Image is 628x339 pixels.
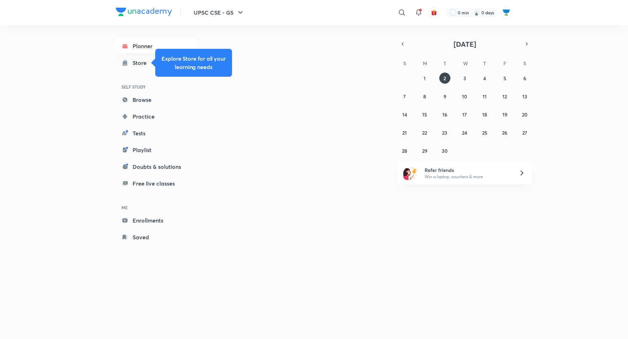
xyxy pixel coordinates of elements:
abbr: September 26, 2025 [502,129,507,136]
abbr: September 30, 2025 [442,148,448,154]
abbr: September 24, 2025 [462,129,467,136]
abbr: September 13, 2025 [522,93,527,100]
h6: ME [116,202,197,213]
h6: SELF STUDY [116,81,197,93]
span: [DATE] [454,39,476,49]
a: Practice [116,110,197,123]
img: streak [473,9,480,16]
abbr: September 27, 2025 [522,129,527,136]
a: Store [116,56,197,70]
a: Browse [116,93,197,107]
button: September 5, 2025 [499,73,510,84]
a: Company Logo [116,8,172,18]
button: September 21, 2025 [399,127,410,138]
div: Store [133,59,151,67]
button: September 4, 2025 [479,73,490,84]
abbr: September 16, 2025 [442,111,447,118]
a: Doubts & solutions [116,160,197,174]
p: Win a laptop, vouchers & more [425,174,510,180]
abbr: September 28, 2025 [402,148,407,154]
button: September 1, 2025 [419,73,430,84]
button: UPSC CSE - GS [189,6,249,20]
button: avatar [428,7,440,18]
img: avatar [431,9,437,16]
abbr: Monday [423,60,427,67]
button: September 20, 2025 [519,109,530,120]
button: September 8, 2025 [419,91,430,102]
button: September 29, 2025 [419,145,430,156]
h5: Explore Store for all your learning needs [161,54,226,71]
abbr: September 29, 2025 [422,148,427,154]
abbr: September 15, 2025 [422,111,427,118]
abbr: September 2, 2025 [443,75,446,82]
abbr: September 8, 2025 [423,93,426,100]
abbr: Friday [503,60,506,67]
abbr: September 18, 2025 [482,111,487,118]
button: [DATE] [408,39,522,49]
button: September 17, 2025 [459,109,470,120]
abbr: Tuesday [443,60,446,67]
img: Jiban Jyoti Dash [500,7,512,18]
button: September 22, 2025 [419,127,430,138]
abbr: September 22, 2025 [422,129,427,136]
a: Planner [116,39,197,53]
button: September 11, 2025 [479,91,490,102]
abbr: Saturday [523,60,526,67]
abbr: September 11, 2025 [483,93,487,100]
button: September 27, 2025 [519,127,530,138]
abbr: September 21, 2025 [402,129,407,136]
abbr: September 25, 2025 [482,129,487,136]
a: Playlist [116,143,197,157]
button: September 26, 2025 [499,127,510,138]
button: September 18, 2025 [479,109,490,120]
button: September 12, 2025 [499,91,510,102]
button: September 15, 2025 [419,109,430,120]
abbr: September 1, 2025 [424,75,426,82]
abbr: September 9, 2025 [443,93,446,100]
a: Tests [116,126,197,140]
button: September 6, 2025 [519,73,530,84]
abbr: September 3, 2025 [463,75,466,82]
button: September 14, 2025 [399,109,410,120]
abbr: September 6, 2025 [523,75,526,82]
button: September 24, 2025 [459,127,470,138]
h6: Refer friends [425,166,510,174]
abbr: Sunday [403,60,406,67]
abbr: September 23, 2025 [442,129,447,136]
abbr: September 5, 2025 [503,75,506,82]
abbr: September 20, 2025 [522,111,528,118]
a: Saved [116,230,197,244]
button: September 10, 2025 [459,91,470,102]
button: September 19, 2025 [499,109,510,120]
abbr: September 19, 2025 [502,111,507,118]
abbr: September 7, 2025 [403,93,406,100]
button: September 30, 2025 [439,145,450,156]
abbr: September 12, 2025 [502,93,507,100]
button: September 25, 2025 [479,127,490,138]
button: September 16, 2025 [439,109,450,120]
button: September 7, 2025 [399,91,410,102]
abbr: September 17, 2025 [462,111,467,118]
button: September 23, 2025 [439,127,450,138]
abbr: Thursday [483,60,486,67]
button: September 13, 2025 [519,91,530,102]
img: Company Logo [116,8,172,16]
button: September 9, 2025 [439,91,450,102]
abbr: September 10, 2025 [462,93,467,100]
a: Free live classes [116,176,197,190]
abbr: Wednesday [463,60,468,67]
button: September 3, 2025 [459,73,470,84]
a: Enrollments [116,213,197,227]
button: September 2, 2025 [439,73,450,84]
abbr: September 14, 2025 [402,111,407,118]
img: referral [403,166,417,180]
abbr: September 4, 2025 [483,75,486,82]
button: September 28, 2025 [399,145,410,156]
